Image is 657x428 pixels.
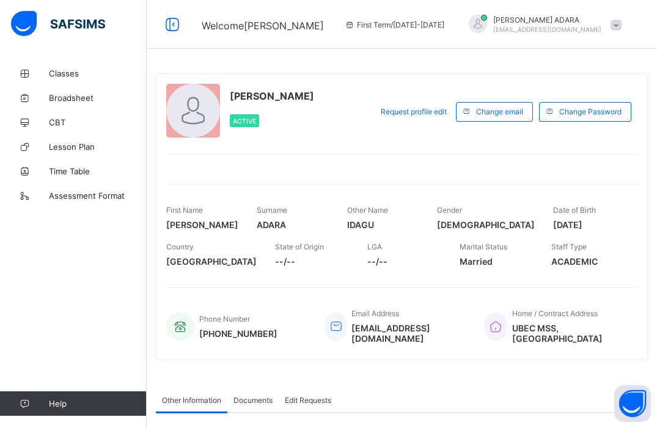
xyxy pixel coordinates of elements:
[49,191,147,201] span: Assessment Format
[559,107,622,116] span: Change Password
[233,117,256,125] span: Active
[367,256,441,267] span: --/--
[166,205,203,215] span: First Name
[49,117,147,127] span: CBT
[437,205,462,215] span: Gender
[49,399,146,408] span: Help
[202,20,324,32] span: Welcome [PERSON_NAME]
[553,205,596,215] span: Date of Birth
[49,166,147,176] span: Time Table
[493,26,601,33] span: [EMAIL_ADDRESS][DOMAIN_NAME]
[11,11,105,37] img: safsims
[162,396,221,405] span: Other Information
[233,396,273,405] span: Documents
[275,242,324,251] span: State of Origin
[166,256,257,267] span: [GEOGRAPHIC_DATA]
[275,256,349,267] span: --/--
[551,256,625,267] span: ACADEMIC
[199,314,250,323] span: Phone Number
[512,309,598,318] span: Home / Contract Address
[49,142,147,152] span: Lesson Plan
[347,205,388,215] span: Other Name
[257,205,287,215] span: Surname
[493,15,601,24] span: [PERSON_NAME] ADARA
[551,242,587,251] span: Staff Type
[351,323,466,344] span: [EMAIL_ADDRESS][DOMAIN_NAME]
[437,220,535,230] span: [DEMOGRAPHIC_DATA]
[512,323,625,344] span: UBEC MSS, [GEOGRAPHIC_DATA]
[285,396,331,405] span: Edit Requests
[49,93,147,103] span: Broadsheet
[381,107,447,116] span: Request profile edit
[553,220,625,230] span: [DATE]
[166,220,238,230] span: [PERSON_NAME]
[460,242,507,251] span: Marital Status
[460,256,534,267] span: Married
[257,220,329,230] span: ADARA
[345,20,444,29] span: session/term information
[49,68,147,78] span: Classes
[476,107,523,116] span: Change email
[614,385,651,422] button: Open asap
[166,242,194,251] span: Country
[230,90,314,102] span: [PERSON_NAME]
[457,15,628,35] div: MATHIASADARA
[367,242,382,251] span: LGA
[199,328,277,339] span: [PHONE_NUMBER]
[351,309,399,318] span: Email Address
[347,220,419,230] span: IDAGU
